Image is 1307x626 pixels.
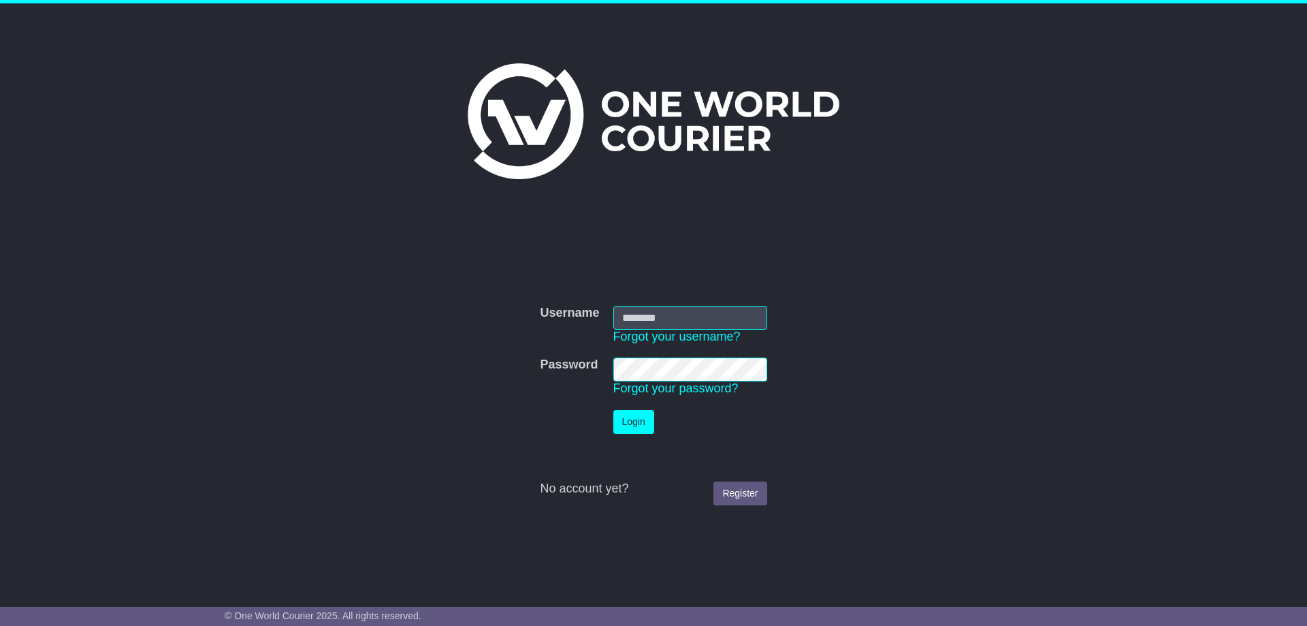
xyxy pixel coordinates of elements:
a: Register [713,482,767,505]
label: Password [540,358,598,373]
label: Username [540,306,599,321]
span: © One World Courier 2025. All rights reserved. [225,610,421,621]
a: Forgot your username? [613,330,741,343]
div: No account yet? [540,482,767,497]
button: Login [613,410,654,434]
a: Forgot your password? [613,381,739,395]
img: One World [468,63,839,179]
